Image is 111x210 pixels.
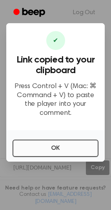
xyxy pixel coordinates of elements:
p: Press Control + V (Mac: ⌘ Command + V) to paste the player into your comment. [13,82,98,118]
div: ✔ [46,31,65,50]
button: OK [13,140,98,157]
a: Beep [8,5,52,20]
a: Log Out [65,3,103,22]
h3: Link copied to your clipboard [13,55,98,76]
